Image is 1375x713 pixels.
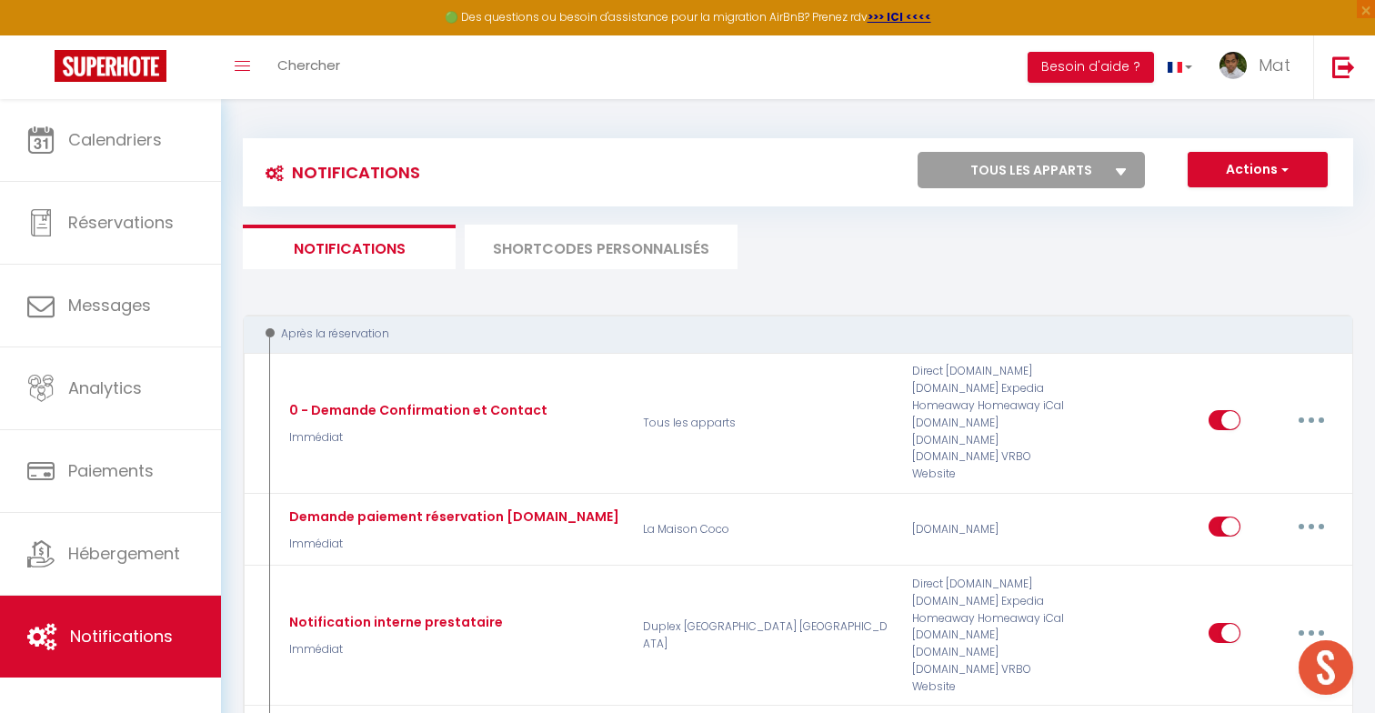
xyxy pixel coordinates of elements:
p: Tous les apparts [631,363,900,483]
h3: Notifications [256,152,420,193]
a: >>> ICI <<<< [868,9,931,25]
p: Immédiat [285,641,503,658]
button: Besoin d'aide ? [1028,52,1154,83]
span: Mat [1259,54,1290,76]
img: ... [1219,52,1247,79]
div: Notification interne prestataire [285,612,503,632]
li: Notifications [243,225,456,269]
span: Hébergement [68,542,180,565]
img: logout [1332,55,1355,78]
span: Messages [68,294,151,316]
div: Demande paiement réservation [DOMAIN_NAME] [285,507,619,527]
span: Notifications [70,625,173,648]
span: Réservations [68,211,174,234]
a: ... Mat [1206,35,1313,99]
p: La Maison Coco [631,503,900,556]
div: Direct [DOMAIN_NAME] [DOMAIN_NAME] Expedia Homeaway Homeaway iCal [DOMAIN_NAME] [DOMAIN_NAME] [DO... [900,576,1079,696]
p: Immédiat [285,536,619,553]
span: Analytics [68,377,142,399]
p: Duplex [GEOGRAPHIC_DATA] [GEOGRAPHIC_DATA] [631,576,900,696]
img: Super Booking [55,50,166,82]
a: Chercher [264,35,354,99]
div: [DOMAIN_NAME] [900,503,1079,556]
div: Ouvrir le chat [1299,640,1353,695]
li: SHORTCODES PERSONNALISÉS [465,225,738,269]
span: Calendriers [68,128,162,151]
div: Direct [DOMAIN_NAME] [DOMAIN_NAME] Expedia Homeaway Homeaway iCal [DOMAIN_NAME] [DOMAIN_NAME] [DO... [900,363,1079,483]
span: Chercher [277,55,340,75]
div: Après la réservation [260,326,1315,343]
div: 0 - Demande Confirmation et Contact [285,400,547,420]
span: Paiements [68,459,154,482]
p: Immédiat [285,429,547,447]
button: Actions [1188,152,1328,188]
